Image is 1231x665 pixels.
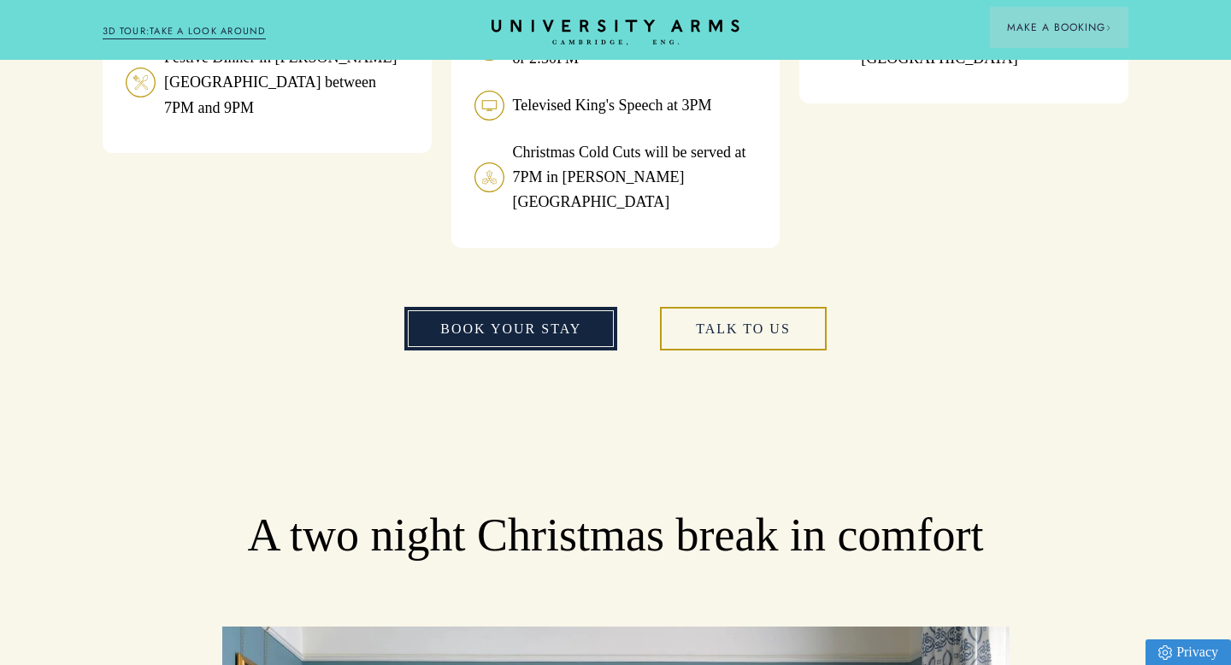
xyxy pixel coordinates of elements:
img: image-d00ca5e1ffb7cb1b4e665a2a0cfff822135826a3-36x36-svg [474,91,504,121]
a: Home [492,20,739,46]
a: 3D TOUR:TAKE A LOOK AROUND [103,24,266,39]
img: Arrow icon [1105,25,1111,31]
p: Festive Dinner in [PERSON_NAME][GEOGRAPHIC_DATA] between 7PM and 9PM [164,45,409,120]
button: Make a BookingArrow icon [990,7,1128,48]
img: image-8cd220cb6bd37099a561386b53d57f73054b7aa0-36x36-svg [474,162,504,192]
p: Christmas Cold Cuts will be served at 7PM in [PERSON_NAME][GEOGRAPHIC_DATA] [513,140,757,215]
img: Privacy [1158,645,1172,660]
a: Privacy [1146,639,1231,665]
a: book your stay [404,307,617,351]
h2: A two night Christmas break in comfort [103,508,1128,564]
span: Make a Booking [1007,20,1111,35]
img: image-d5dbfeae6fa4c3be420f23de744ec97b9c5ebc44-36x36-svg [126,68,156,97]
a: talk to us [660,307,827,351]
p: Televised King's Speech at 3PM [513,93,712,118]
